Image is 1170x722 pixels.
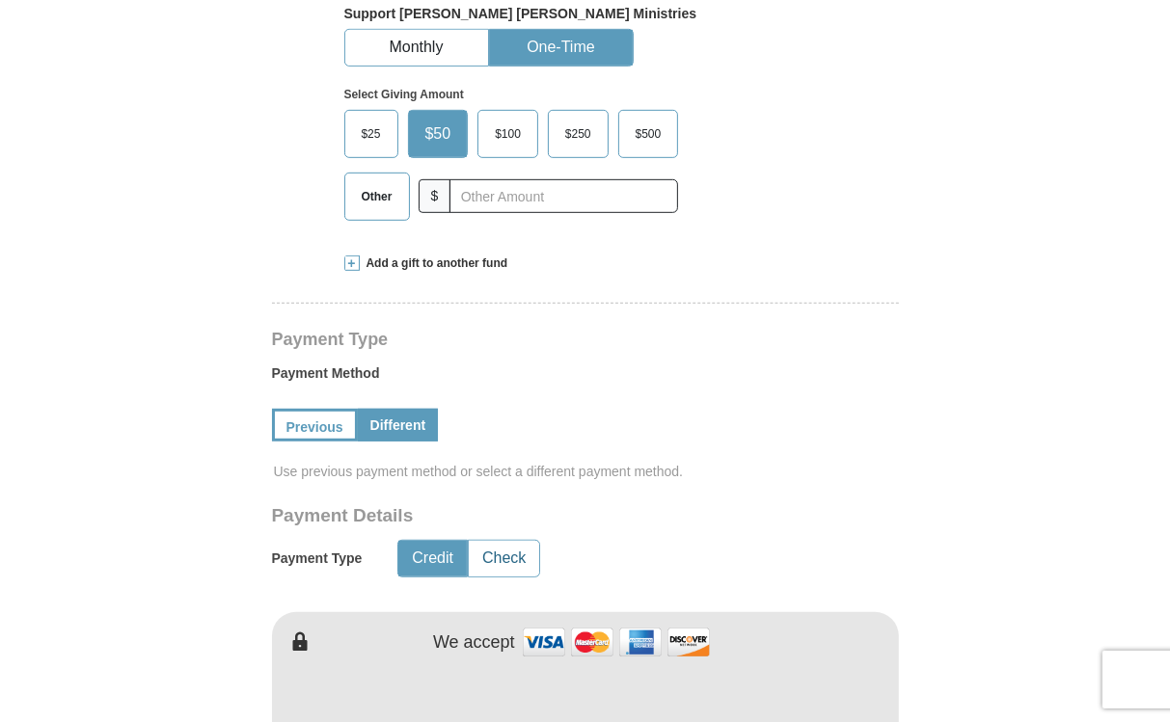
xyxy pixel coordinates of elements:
[272,550,363,567] h5: Payment Type
[272,332,899,347] h4: Payment Type
[485,120,531,148] span: $100
[272,409,358,441] a: Previous
[469,541,539,576] button: Check
[416,120,461,148] span: $50
[490,30,633,66] button: One-Time
[449,179,678,213] input: Other Amount
[352,182,402,211] span: Other
[345,30,488,66] button: Monthly
[274,462,901,481] span: Use previous payment method or select a different payment method.
[272,505,764,527] h3: Payment Details
[433,632,515,654] h4: We accept
[352,120,391,148] span: $25
[419,179,451,213] span: $
[358,409,439,441] a: Different
[272,363,899,392] label: Payment Method
[360,255,508,272] span: Add a gift to another fund
[520,622,713,663] img: credit cards accepted
[626,120,671,148] span: $500
[398,541,467,576] button: Credit
[344,88,464,101] strong: Select Giving Amount
[556,120,601,148] span: $250
[344,6,827,22] h5: Support [PERSON_NAME] [PERSON_NAME] Ministries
